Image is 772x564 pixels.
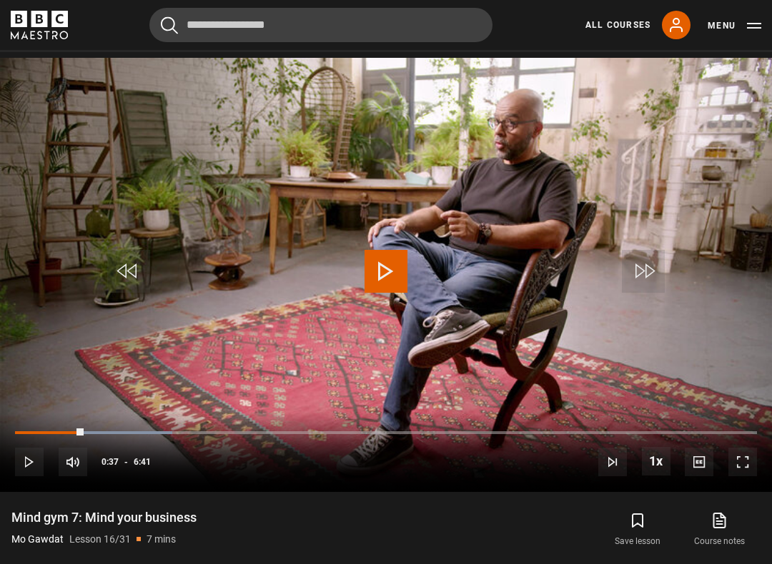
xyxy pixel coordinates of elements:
a: All Courses [585,19,650,31]
input: Search [149,8,493,42]
p: Mo Gawdat [11,532,64,547]
button: Save lesson [597,509,678,550]
div: Progress Bar [15,431,757,434]
svg: BBC Maestro [11,11,68,39]
button: Captions [685,448,713,476]
p: Lesson 16/31 [69,532,131,547]
button: Submit the search query [161,16,178,34]
button: Toggle navigation [708,19,761,33]
p: 7 mins [147,532,176,547]
button: Mute [59,448,87,476]
button: Fullscreen [728,448,757,476]
button: Next Lesson [598,448,627,476]
span: 0:37 [102,449,119,475]
button: Playback Rate [642,447,670,475]
h1: Mind gym 7: Mind your business [11,509,197,526]
span: - [124,457,128,467]
a: Course notes [679,509,761,550]
span: 6:41 [134,449,151,475]
button: Play [15,448,44,476]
